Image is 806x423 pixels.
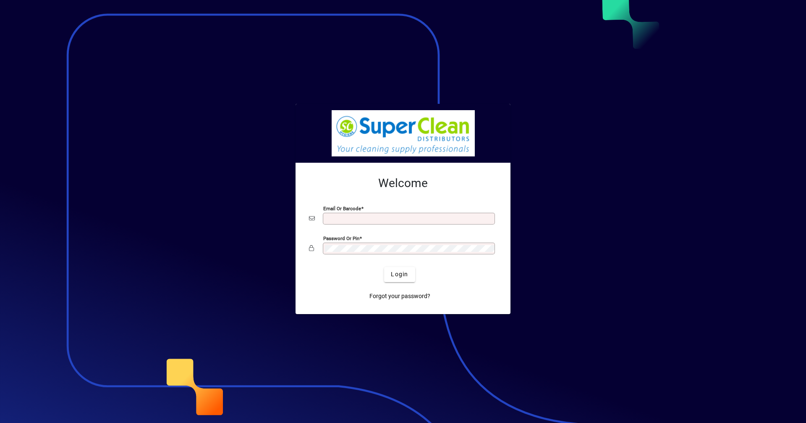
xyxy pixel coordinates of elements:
span: Forgot your password? [369,292,430,301]
button: Login [384,267,415,282]
mat-label: Password or Pin [323,235,359,241]
span: Login [391,270,408,279]
a: Forgot your password? [366,289,434,304]
h2: Welcome [309,176,497,190]
mat-label: Email or Barcode [323,205,361,211]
